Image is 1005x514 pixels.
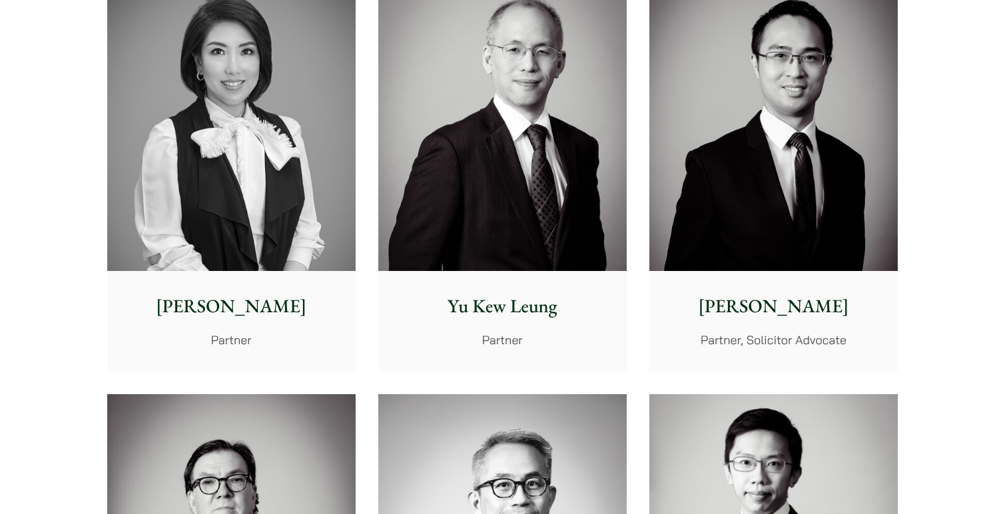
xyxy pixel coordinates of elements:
p: Partner, Solicitor Advocate [660,331,887,349]
p: [PERSON_NAME] [118,292,345,320]
p: [PERSON_NAME] [660,292,887,320]
p: Partner [118,331,345,349]
p: Yu Kew Leung [389,292,616,320]
p: Partner [389,331,616,349]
